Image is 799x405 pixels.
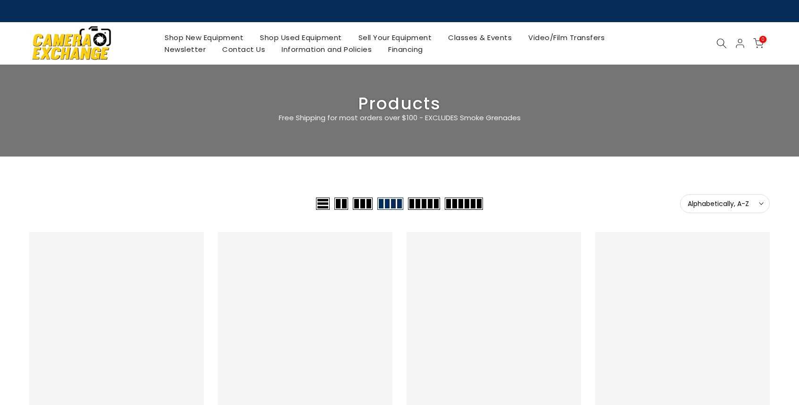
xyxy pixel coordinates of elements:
a: 0 [753,38,764,49]
a: Shop New Equipment [157,32,252,43]
a: Newsletter [157,43,214,55]
h3: Products [29,98,770,110]
a: Video/Film Transfers [520,32,613,43]
a: Shop Used Equipment [252,32,350,43]
a: Classes & Events [440,32,520,43]
span: Alphabetically, A-Z [688,199,762,208]
span: 0 [759,36,766,43]
a: Sell Your Equipment [350,32,440,43]
button: Alphabetically, A-Z [680,194,770,213]
a: Financing [380,43,432,55]
p: Free Shipping for most orders over $100 - EXCLUDES Smoke Grenades [223,112,576,124]
a: Contact Us [214,43,274,55]
a: Information and Policies [274,43,380,55]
